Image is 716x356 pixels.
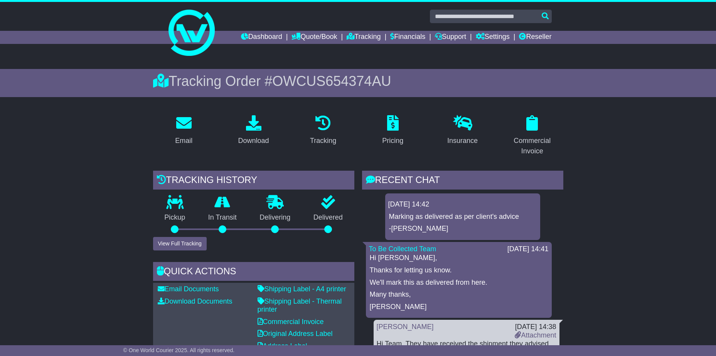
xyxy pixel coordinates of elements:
[310,136,336,146] div: Tracking
[153,262,354,283] div: Quick Actions
[153,171,354,191] div: Tracking history
[435,31,466,44] a: Support
[447,136,478,146] div: Insurance
[258,318,324,326] a: Commercial Invoice
[123,347,235,353] span: © One World Courier 2025. All rights reserved.
[158,285,219,293] a: Email Documents
[515,331,556,339] a: Attachment
[370,279,548,287] p: We'll mark this as delivered from here.
[272,73,391,89] span: OWCUS654374AU
[370,266,548,275] p: Thanks for letting us know.
[476,31,510,44] a: Settings
[369,245,436,253] a: To Be Collected Team
[302,213,354,222] p: Delivered
[241,31,282,44] a: Dashboard
[519,31,551,44] a: Reseller
[153,237,207,250] button: View Full Tracking
[388,200,537,209] div: [DATE] 14:42
[258,285,346,293] a: Shipping Label - A4 printer
[153,213,197,222] p: Pickup
[238,136,269,146] div: Download
[347,31,381,44] a: Tracking
[248,213,302,222] p: Delivering
[170,113,197,149] a: Email
[258,330,333,338] a: Original Address Label
[390,31,425,44] a: Financials
[291,31,337,44] a: Quote/Book
[377,113,408,149] a: Pricing
[507,245,549,254] div: [DATE] 14:41
[370,254,548,262] p: Hi [PERSON_NAME],
[175,136,192,146] div: Email
[377,323,434,331] a: [PERSON_NAME]
[382,136,403,146] div: Pricing
[370,291,548,299] p: Many thanks,
[370,303,548,311] p: [PERSON_NAME]
[158,297,232,305] a: Download Documents
[153,73,563,89] div: Tracking Order #
[501,113,563,159] a: Commercial Invoice
[258,297,342,314] a: Shipping Label - Thermal printer
[197,213,248,222] p: In Transit
[506,136,558,156] div: Commercial Invoice
[389,225,536,233] p: -[PERSON_NAME]
[233,113,274,149] a: Download
[389,213,536,221] p: Marking as delivered as per client's advice
[515,323,556,331] div: [DATE] 14:38
[442,113,483,149] a: Insurance
[362,171,563,191] div: RECENT CHAT
[258,342,307,350] a: Address Label
[305,113,341,149] a: Tracking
